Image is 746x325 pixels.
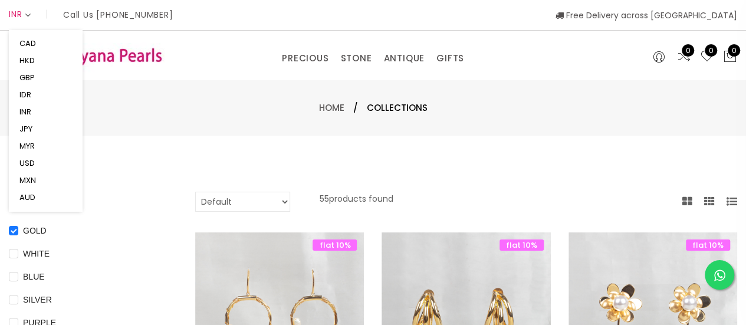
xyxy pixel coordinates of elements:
span: BLUE [18,270,50,283]
button: JPY [16,120,36,137]
p: 55 products found [320,192,393,212]
a: 0 [700,50,714,65]
button: AUD [16,189,39,206]
span: 0 [682,44,694,57]
button: CAD [16,35,40,52]
span: / [353,101,358,115]
span: GOLD [18,224,51,237]
button: INR [16,103,35,120]
button: USD [16,155,38,172]
button: 0 [723,50,737,65]
p: Call Us [PHONE_NUMBER] [63,11,173,19]
span: 0 [728,44,740,57]
span: 0 [705,44,717,57]
h4: COLOR [9,192,160,206]
a: 0 [677,50,691,65]
button: IDR [16,86,35,103]
span: WHITE [18,247,54,260]
a: ANTIQUE [383,50,425,67]
span: flat 10% [499,239,544,251]
a: Home [319,101,344,114]
button: GBP [16,69,38,86]
button: MYR [16,137,38,155]
span: flat 10% [686,239,730,251]
span: SILVER [18,293,57,306]
span: flat 10% [313,239,357,251]
span: Collections [367,101,428,115]
button: MXN [16,172,40,189]
span: Free Delivery across [GEOGRAPHIC_DATA] [556,9,737,21]
a: PRECIOUS [282,50,328,67]
button: HKD [16,52,38,69]
a: STONE [340,50,372,67]
a: GIFTS [436,50,464,67]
